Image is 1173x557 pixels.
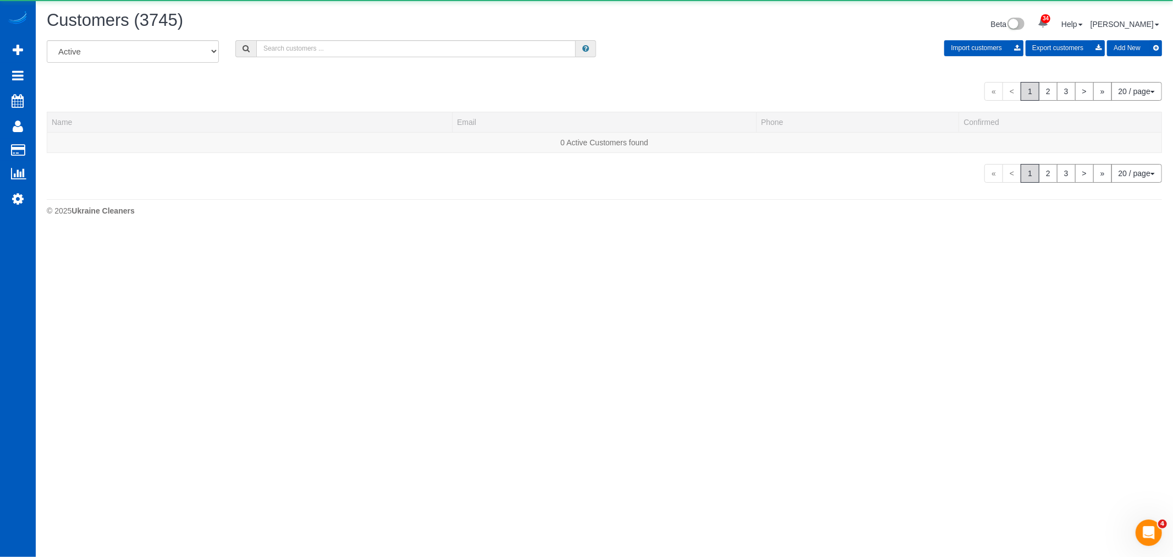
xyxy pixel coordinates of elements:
[1003,82,1021,101] span: <
[756,112,959,132] th: Phone
[1032,11,1054,35] a: 34
[453,112,757,132] th: Email
[1158,520,1167,528] span: 4
[1091,20,1159,29] a: [PERSON_NAME]
[984,82,1003,101] span: «
[984,164,1162,183] nav: Pagination navigation
[959,112,1162,132] th: Confirmed
[47,10,183,30] span: Customers (3745)
[7,11,29,26] img: Automaid Logo
[71,206,134,215] strong: Ukraine Cleaners
[1041,14,1050,23] span: 34
[1061,20,1083,29] a: Help
[1093,164,1112,183] a: »
[47,132,1162,152] td: 0 Active Customers found
[1111,82,1162,101] button: 20 / page
[1093,82,1112,101] a: »
[984,164,1003,183] span: «
[1136,520,1162,546] iframe: Intercom live chat
[1057,164,1076,183] a: 3
[1021,82,1039,101] span: 1
[1039,82,1058,101] a: 2
[47,112,453,132] th: Name
[47,205,1162,216] div: © 2025
[1057,82,1076,101] a: 3
[1026,40,1105,56] button: Export customers
[1111,164,1162,183] button: 20 / page
[1039,164,1058,183] a: 2
[1075,164,1094,183] a: >
[1003,164,1021,183] span: <
[984,82,1162,101] nav: Pagination navigation
[1107,40,1162,56] button: Add New
[1006,18,1025,32] img: New interface
[991,20,1025,29] a: Beta
[944,40,1023,56] button: Import customers
[1075,82,1094,101] a: >
[1021,164,1039,183] span: 1
[256,40,576,57] input: Search customers ...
